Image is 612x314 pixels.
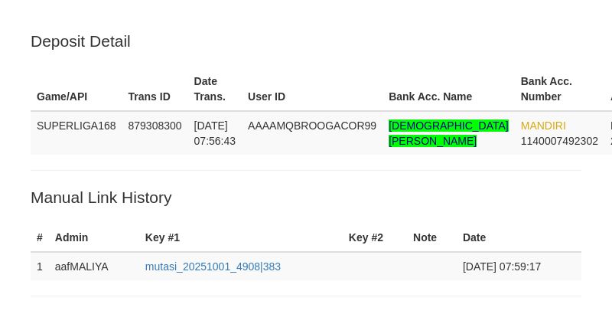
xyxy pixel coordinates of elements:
td: 1 [31,252,49,280]
span: Copy 1140007492302 to clipboard [521,135,598,147]
span: Nama rekening >18 huruf, harap diedit [389,119,509,147]
a: mutasi_20251001_4908|383 [145,260,281,273]
th: Game/API [31,67,122,111]
th: Key #2 [343,224,407,252]
td: [DATE] 07:59:17 [457,252,581,280]
td: 879308300 [122,111,188,155]
th: Bank Acc. Number [515,67,604,111]
th: # [31,224,49,252]
td: SUPERLIGA168 [31,111,122,155]
p: Deposit Detail [31,30,581,52]
th: Date Trans. [188,67,243,111]
th: Key #1 [139,224,343,252]
span: [DATE] 07:56:43 [194,119,236,147]
p: Manual Link History [31,186,581,208]
th: User ID [242,67,382,111]
th: Trans ID [122,67,188,111]
span: AAAAMQBROOGACOR99 [248,119,376,132]
th: Admin [49,224,139,252]
th: Date [457,224,581,252]
th: Bank Acc. Name [382,67,515,111]
th: Note [407,224,457,252]
td: aafMALIYA [49,252,139,280]
span: MANDIRI [521,119,566,132]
